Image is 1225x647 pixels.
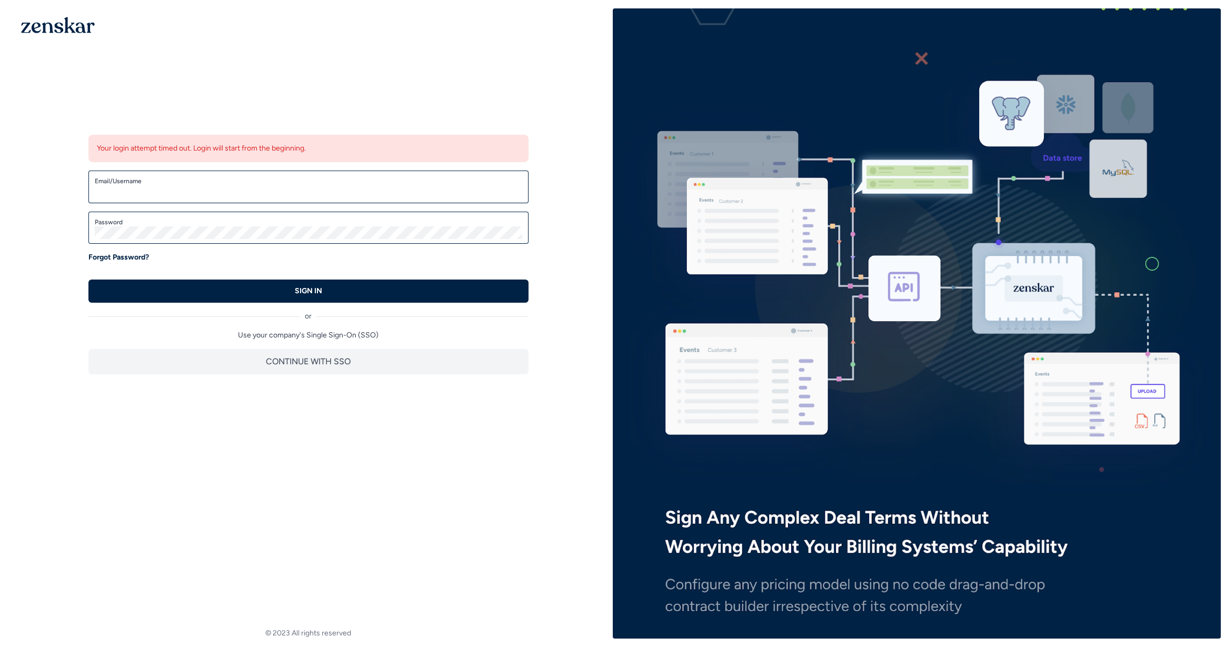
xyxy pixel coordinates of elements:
div: or [88,303,529,322]
div: Your login attempt timed out. Login will start from the beginning. [88,135,529,162]
button: SIGN IN [88,280,529,303]
img: 1OGAJ2xQqyY4LXKgY66KYq0eOWRCkrZdAb3gUhuVAqdWPZE9SRJmCz+oDMSn4zDLXe31Ii730ItAGKgCKgCCgCikA4Av8PJUP... [21,17,95,33]
a: Forgot Password? [88,252,149,263]
label: Email/Username [95,177,522,185]
p: SIGN IN [295,286,322,296]
label: Password [95,218,522,226]
footer: © 2023 All rights reserved [4,628,613,639]
button: CONTINUE WITH SSO [88,349,529,374]
p: Use your company's Single Sign-On (SSO) [88,330,529,341]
